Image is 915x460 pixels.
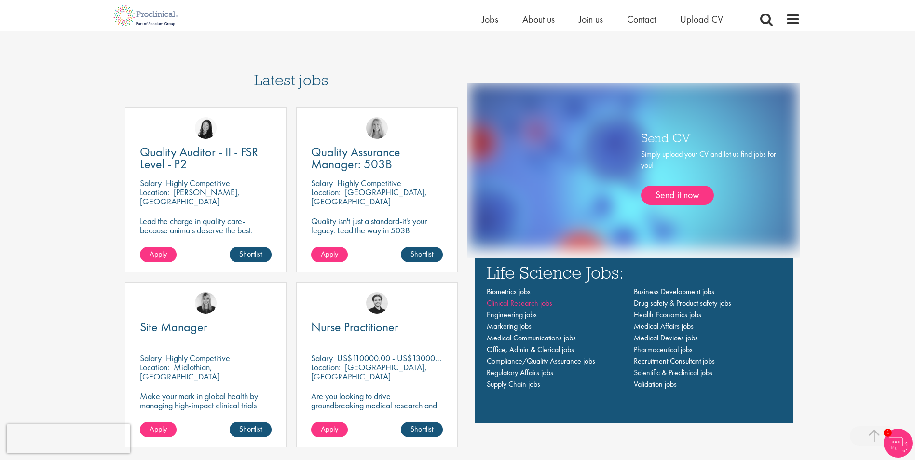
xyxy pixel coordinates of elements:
[634,321,694,331] a: Medical Affairs jobs
[579,13,603,26] a: Join us
[487,263,781,281] h3: Life Science Jobs:
[311,321,443,333] a: Nurse Practitioner
[140,362,169,373] span: Location:
[140,187,169,198] span: Location:
[680,13,723,26] a: Upload CV
[166,352,230,364] p: Highly Competitive
[634,367,712,378] a: Scientific & Preclinical jobs
[627,13,656,26] a: Contact
[311,352,333,364] span: Salary
[166,177,230,189] p: Highly Competitive
[487,286,781,390] nav: Main navigation
[884,429,892,437] span: 1
[469,83,798,248] img: one
[311,362,341,373] span: Location:
[311,177,333,189] span: Salary
[487,333,576,343] a: Medical Communications jobs
[140,352,162,364] span: Salary
[634,333,698,343] a: Medical Devices jobs
[195,117,217,139] img: Numhom Sudsok
[522,13,555,26] a: About us
[140,362,219,382] p: Midlothian, [GEOGRAPHIC_DATA]
[641,131,776,144] h3: Send CV
[641,186,714,205] a: Send it now
[311,216,443,244] p: Quality isn't just a standard-it's your legacy. Lead the way in 503B excellence.
[311,144,400,172] span: Quality Assurance Manager: 503B
[140,144,258,172] span: Quality Auditor - II - FSR Level - P2
[634,298,731,308] a: Drug safety & Product safety jobs
[311,362,427,382] p: [GEOGRAPHIC_DATA], [GEOGRAPHIC_DATA]
[140,216,272,235] p: Lead the charge in quality care-because animals deserve the best.
[230,422,272,437] a: Shortlist
[140,321,272,333] a: Site Manager
[634,379,677,389] a: Validation jobs
[366,292,388,314] img: Nico Kohlwes
[311,187,427,207] p: [GEOGRAPHIC_DATA], [GEOGRAPHIC_DATA]
[140,422,177,437] a: Apply
[140,247,177,262] a: Apply
[311,146,443,170] a: Quality Assurance Manager: 503B
[641,149,776,205] div: Simply upload your CV and let us find jobs for you!
[311,247,348,262] a: Apply
[634,356,715,366] a: Recruitment Consultant jobs
[140,392,272,419] p: Make your mark in global health by managing high-impact clinical trials with a leading CRO.
[337,177,401,189] p: Highly Competitive
[337,352,488,364] p: US$110000.00 - US$130000.00 per annum
[321,424,338,434] span: Apply
[487,310,537,320] a: Engineering jobs
[230,247,272,262] a: Shortlist
[482,13,498,26] a: Jobs
[140,177,162,189] span: Salary
[634,344,693,354] a: Pharmaceutical jobs
[487,356,595,366] a: Compliance/Quality Assurance jobs
[140,146,272,170] a: Quality Auditor - II - FSR Level - P2
[487,379,540,389] a: Supply Chain jobs
[634,286,714,297] a: Business Development jobs
[140,187,240,207] p: [PERSON_NAME], [GEOGRAPHIC_DATA]
[401,247,443,262] a: Shortlist
[311,319,398,335] span: Nurse Practitioner
[7,424,130,453] iframe: reCAPTCHA
[150,424,167,434] span: Apply
[487,286,531,297] a: Biometrics jobs
[311,422,348,437] a: Apply
[487,298,552,308] span: Clinical Research jobs
[487,321,532,331] a: Marketing jobs
[366,117,388,139] img: Shannon Briggs
[150,249,167,259] span: Apply
[401,422,443,437] a: Shortlist
[487,367,553,378] a: Regulatory Affairs jobs
[140,319,207,335] span: Site Manager
[487,344,574,354] a: Office, Admin & Clerical jobs
[321,249,338,259] span: Apply
[195,292,217,314] img: Janelle Jones
[884,429,913,458] img: Chatbot
[311,392,443,437] p: Are you looking to drive groundbreaking medical research and make a real impact-join our client a...
[634,310,701,320] a: Health Economics jobs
